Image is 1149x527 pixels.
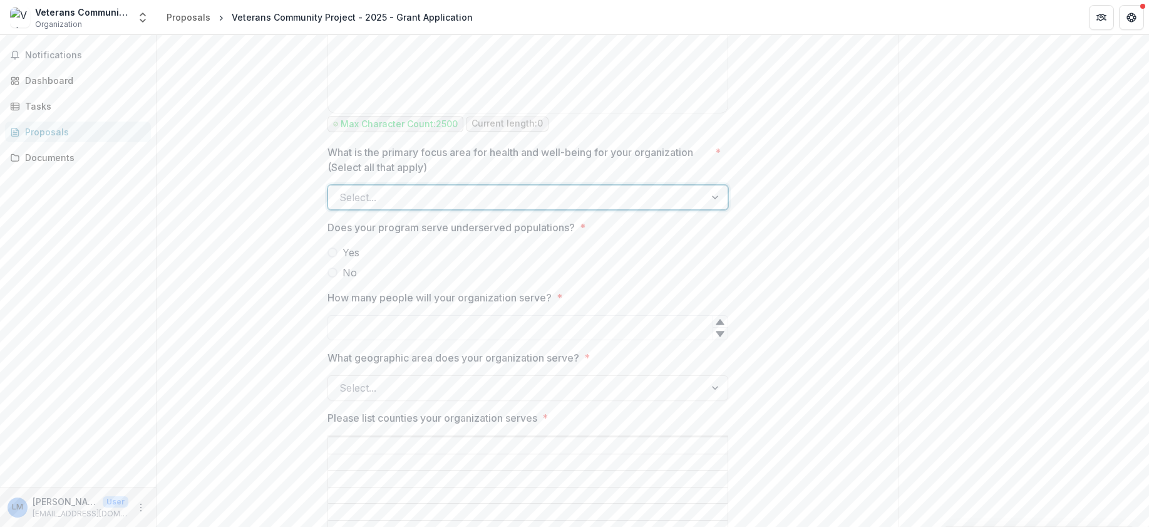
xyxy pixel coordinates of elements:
[1119,5,1144,30] button: Get Help
[35,19,82,30] span: Organization
[33,495,98,508] p: [PERSON_NAME]
[5,96,151,117] a: Tasks
[133,500,148,515] button: More
[5,147,151,168] a: Documents
[162,8,478,26] nav: breadcrumb
[33,508,128,519] p: [EMAIL_ADDRESS][DOMAIN_NAME]
[327,350,579,365] p: What geographic area does your organization serve?
[25,100,141,113] div: Tasks
[5,45,151,65] button: Notifications
[134,5,152,30] button: Open entity switcher
[35,6,129,19] div: Veterans Community Project
[471,118,543,129] p: Current length: 0
[5,70,151,91] a: Dashboard
[162,8,215,26] a: Proposals
[327,145,710,175] p: What is the primary focus area for health and well-being for your organization (Select all that a...
[341,119,458,130] p: Max Character Count: 2500
[1089,5,1114,30] button: Partners
[5,122,151,142] a: Proposals
[25,125,141,138] div: Proposals
[25,50,146,61] span: Notifications
[327,220,575,235] p: Does your program serve underserved populations?
[327,290,552,305] p: How many people will your organization serve?
[25,151,141,164] div: Documents
[327,410,537,425] p: Please list counties your organization serves
[103,496,128,508] p: User
[343,245,359,260] span: Yes
[167,11,210,24] div: Proposals
[25,74,141,87] div: Dashboard
[10,8,30,28] img: Veterans Community Project
[12,503,23,511] div: Liz Mueller
[232,11,473,24] div: Veterans Community Project - 2025 - Grant Application
[343,265,357,280] span: No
